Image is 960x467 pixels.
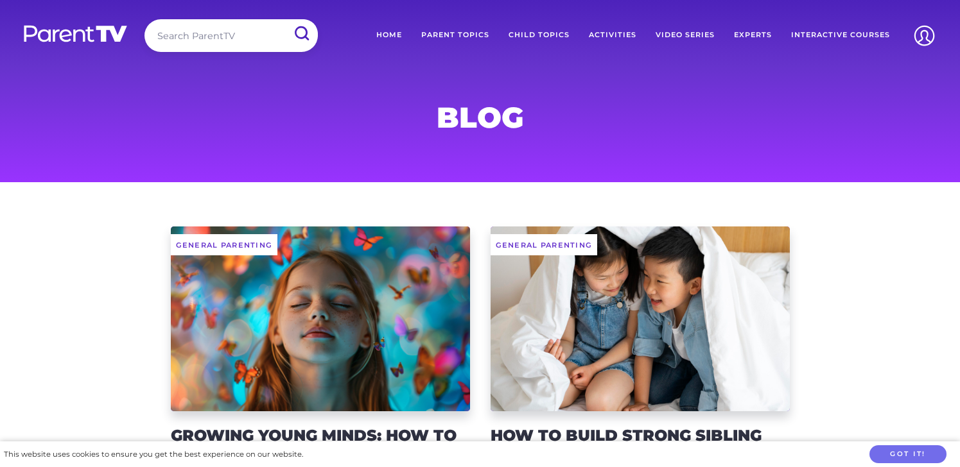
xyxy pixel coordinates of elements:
[579,19,646,51] a: Activities
[724,19,781,51] a: Experts
[646,19,724,51] a: Video Series
[171,105,790,130] h1: Blog
[4,448,303,461] div: This website uses cookies to ensure you get the best experience on our website.
[144,19,318,52] input: Search ParentTV
[781,19,900,51] a: Interactive Courses
[22,24,128,43] img: parenttv-logo-white.4c85aaf.svg
[367,19,412,51] a: Home
[869,445,947,464] button: Got it!
[284,19,318,48] input: Submit
[171,234,278,255] span: General Parenting
[908,19,941,52] img: Account
[491,234,598,255] span: General Parenting
[412,19,499,51] a: Parent Topics
[499,19,579,51] a: Child Topics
